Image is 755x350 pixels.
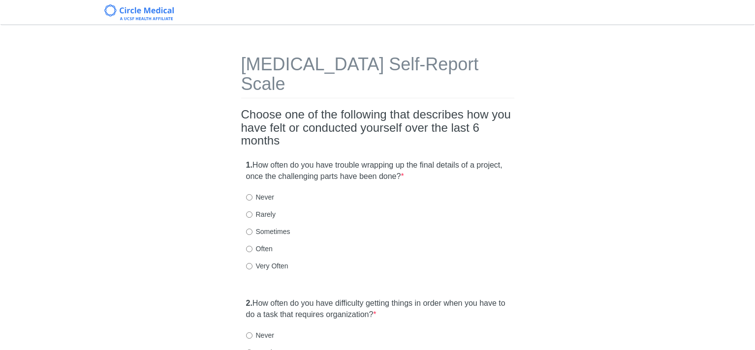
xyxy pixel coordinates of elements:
[246,161,252,169] strong: 1.
[246,160,509,182] label: How often do you have trouble wrapping up the final details of a project, once the challenging pa...
[246,263,252,269] input: Very Often
[246,227,290,236] label: Sometimes
[246,192,274,202] label: Never
[246,246,252,252] input: Often
[246,330,274,340] label: Never
[241,55,514,98] h1: [MEDICAL_DATA] Self-Report Scale
[104,4,174,20] img: Circle Medical Logo
[246,211,252,218] input: Rarely
[246,229,252,235] input: Sometimes
[241,108,514,147] h2: Choose one of the following that describes how you have felt or conducted yourself over the last ...
[246,261,288,271] label: Very Often
[246,209,276,219] label: Rarely
[246,244,273,254] label: Often
[246,194,252,201] input: Never
[246,298,509,321] label: How often do you have difficulty getting things in order when you have to do a task that requires...
[246,299,252,307] strong: 2.
[246,332,252,339] input: Never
